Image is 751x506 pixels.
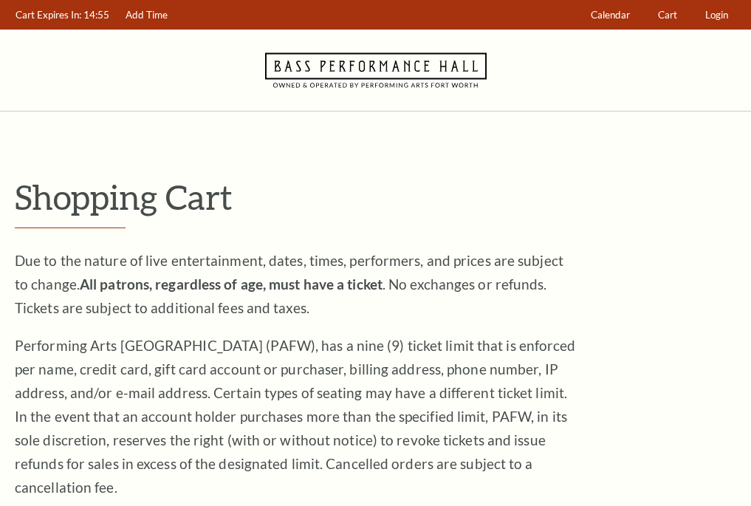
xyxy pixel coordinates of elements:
[15,252,563,316] span: Due to the nature of live entertainment, dates, times, performers, and prices are subject to chan...
[591,9,630,21] span: Calendar
[15,334,576,499] p: Performing Arts [GEOGRAPHIC_DATA] (PAFW), has a nine (9) ticket limit that is enforced per name, ...
[699,1,735,30] a: Login
[119,1,175,30] a: Add Time
[584,1,637,30] a: Calendar
[16,9,81,21] span: Cart Expires In:
[83,9,109,21] span: 14:55
[705,9,728,21] span: Login
[80,276,383,293] strong: All patrons, regardless of age, must have a ticket
[658,9,677,21] span: Cart
[651,1,685,30] a: Cart
[15,178,736,216] p: Shopping Cart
